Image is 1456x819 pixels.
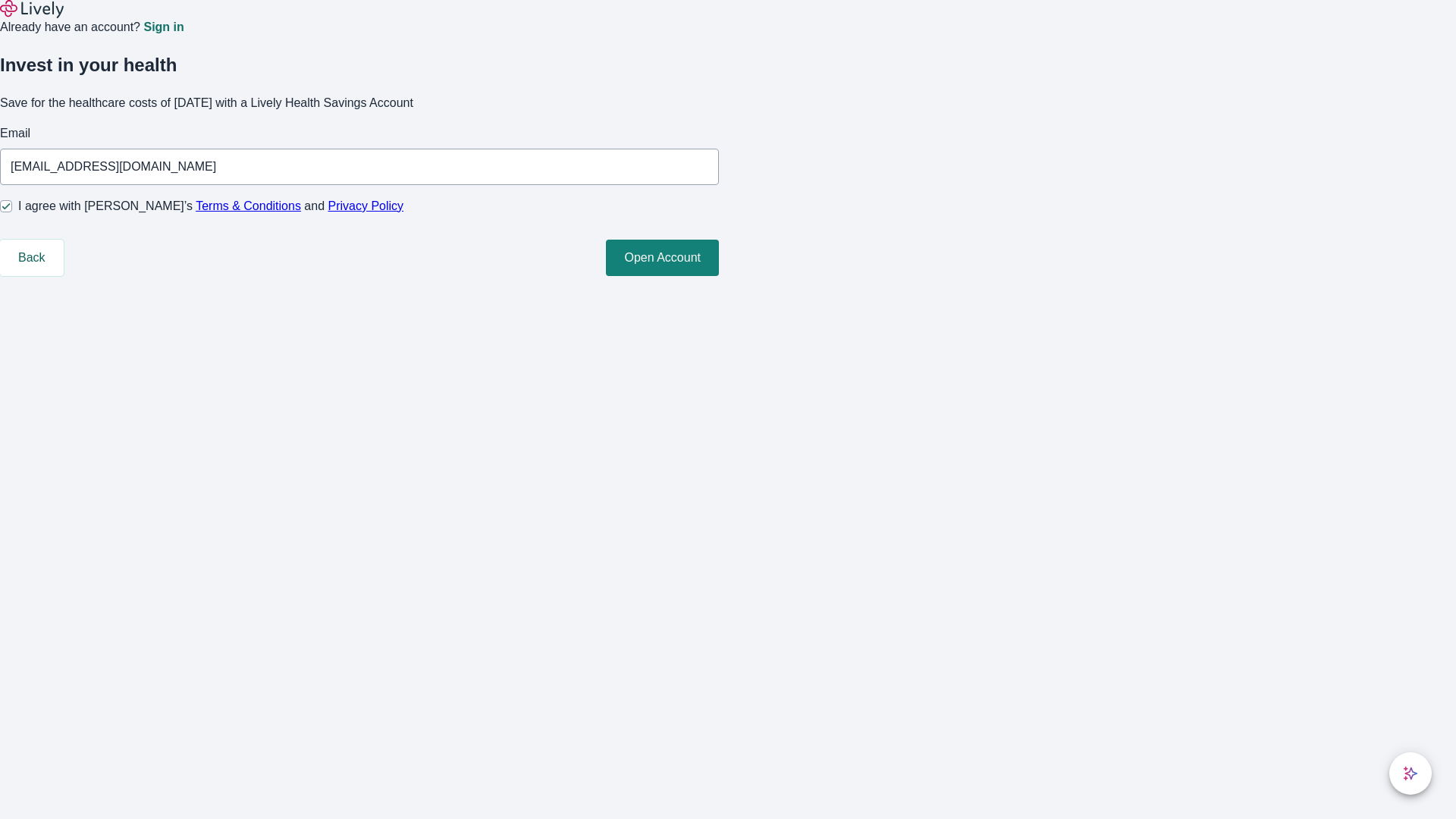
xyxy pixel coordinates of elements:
button: Open Account [606,240,719,276]
a: Privacy Policy [328,199,404,212]
a: Terms & Conditions [196,199,301,212]
a: Sign in [143,21,184,33]
button: chat [1389,752,1432,795]
span: I agree with [PERSON_NAME]’s and [18,197,403,215]
svg: Lively AI Assistant [1403,766,1418,781]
